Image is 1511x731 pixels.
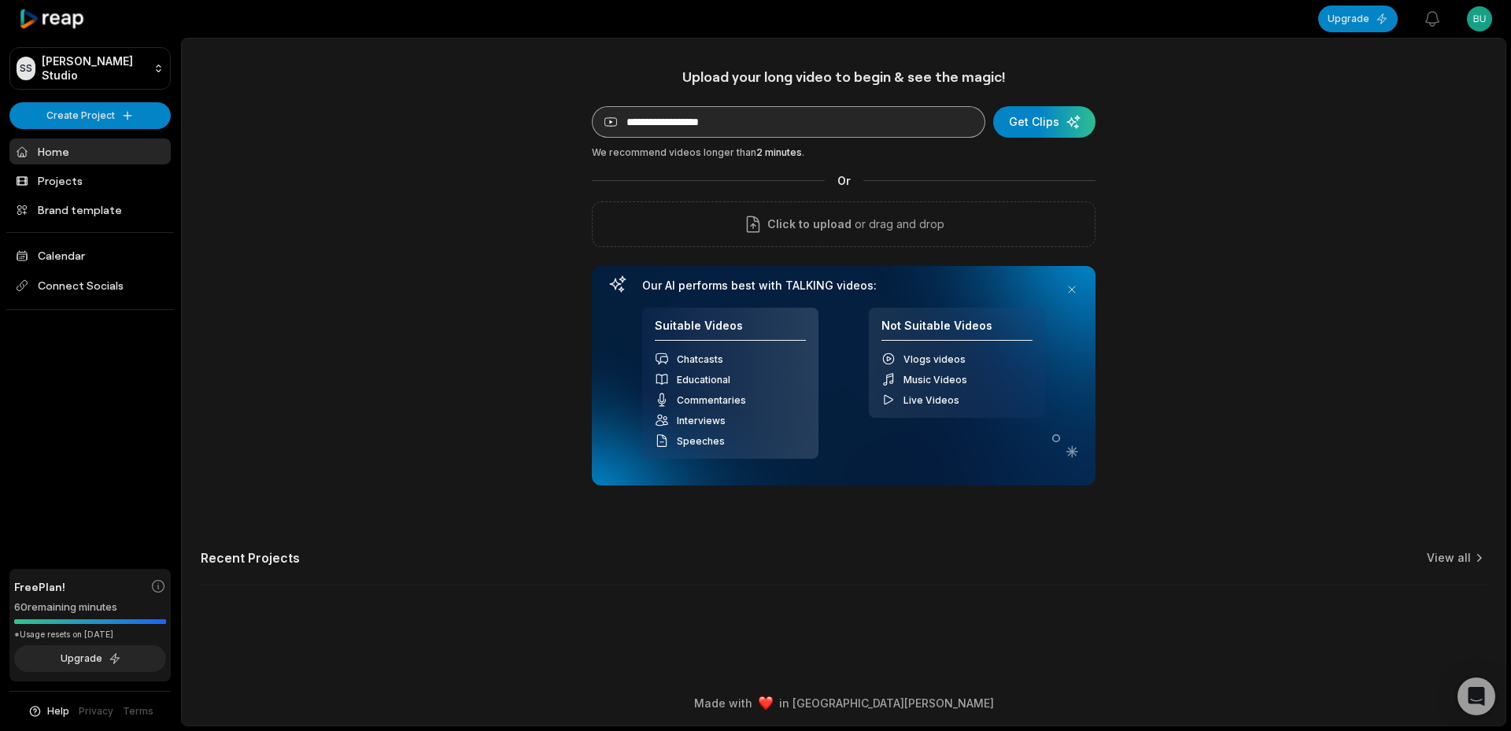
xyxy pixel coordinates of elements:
div: *Usage resets on [DATE] [14,629,166,641]
a: View all [1427,550,1471,566]
span: Vlogs videos [903,353,966,365]
span: Or [825,172,863,189]
p: [PERSON_NAME] Studio [42,54,147,83]
div: Made with in [GEOGRAPHIC_DATA][PERSON_NAME] [196,695,1491,711]
button: Help [28,704,69,718]
h4: Not Suitable Videos [881,319,1033,342]
span: Educational [677,374,730,386]
div: SS [17,57,35,80]
a: Projects [9,168,171,194]
button: Get Clips [993,106,1095,138]
button: Upgrade [14,645,166,672]
span: Live Videos [903,394,959,406]
button: Upgrade [1318,6,1398,32]
span: Free Plan! [14,578,65,595]
a: Privacy [79,704,113,718]
span: Commentaries [677,394,746,406]
div: We recommend videos longer than . [592,146,1095,160]
a: Terms [123,704,153,718]
span: Help [47,704,69,718]
span: 2 minutes [756,146,802,158]
span: Interviews [677,415,726,426]
a: Home [9,138,171,164]
span: Click to upload [767,215,852,234]
a: Brand template [9,197,171,223]
a: Calendar [9,242,171,268]
p: or drag and drop [852,215,944,234]
button: Create Project [9,102,171,129]
img: heart emoji [759,696,773,711]
h1: Upload your long video to begin & see the magic! [592,68,1095,86]
div: Open Intercom Messenger [1457,677,1495,715]
span: Music Videos [903,374,967,386]
span: Chatcasts [677,353,723,365]
span: Speeches [677,435,725,447]
h3: Our AI performs best with TALKING videos: [642,279,1045,293]
h4: Suitable Videos [655,319,806,342]
div: 60 remaining minutes [14,600,166,615]
h2: Recent Projects [201,550,300,566]
span: Connect Socials [9,271,171,300]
